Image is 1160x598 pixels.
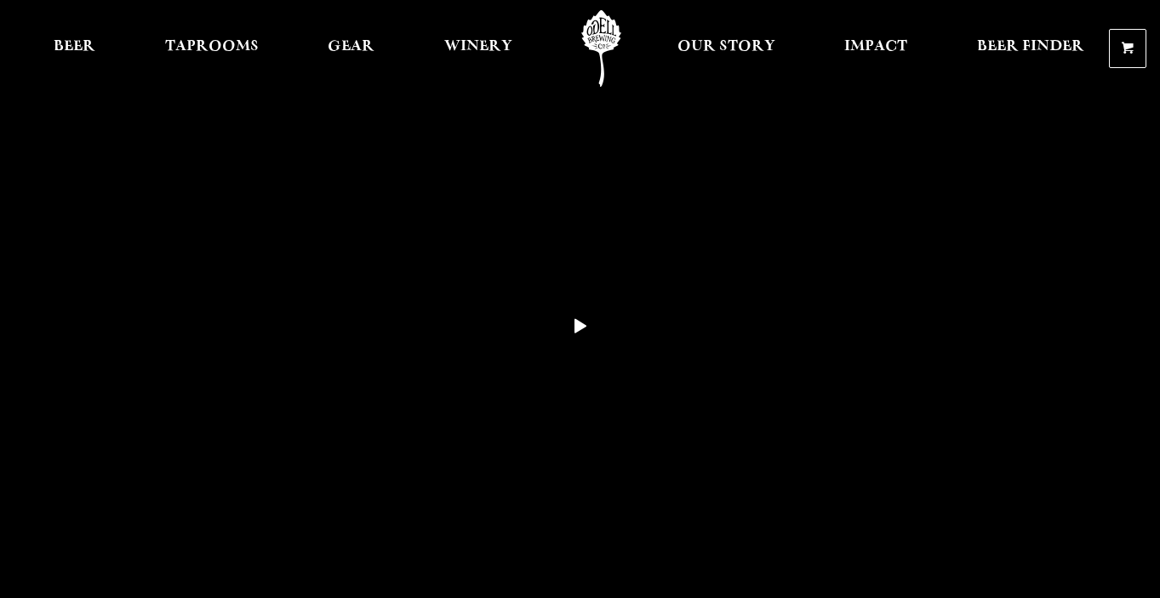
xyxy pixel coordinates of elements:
[317,10,386,87] a: Gear
[165,40,259,54] span: Taprooms
[977,40,1084,54] span: Beer Finder
[677,40,775,54] span: Our Story
[444,40,512,54] span: Winery
[433,10,523,87] a: Winery
[966,10,1095,87] a: Beer Finder
[43,10,106,87] a: Beer
[833,10,918,87] a: Impact
[54,40,95,54] span: Beer
[569,10,633,87] a: Odell Home
[666,10,786,87] a: Our Story
[154,10,270,87] a: Taprooms
[328,40,374,54] span: Gear
[844,40,907,54] span: Impact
